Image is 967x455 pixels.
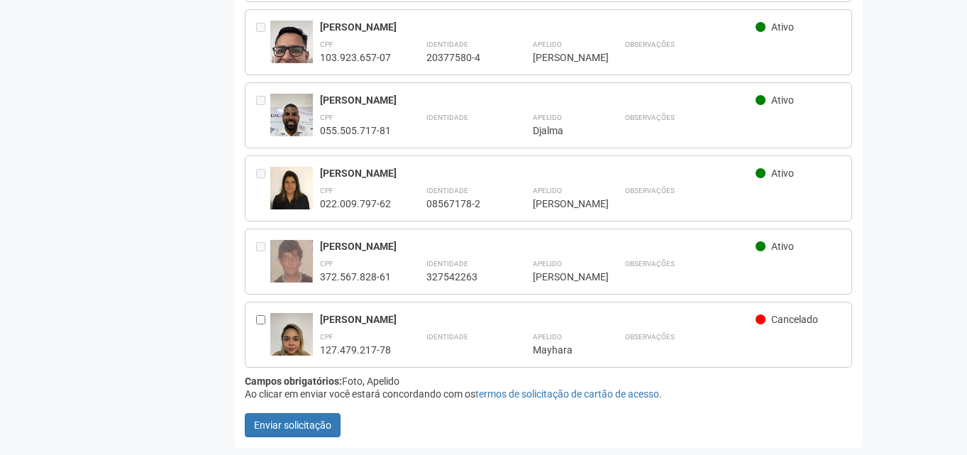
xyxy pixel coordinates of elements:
[625,187,675,194] strong: Observações
[270,167,313,209] img: user.jpg
[320,197,391,210] div: 022.009.797-62
[533,197,590,210] div: [PERSON_NAME]
[426,187,468,194] strong: Identidade
[245,375,342,387] strong: Campos obrigatórios:
[320,94,756,106] div: [PERSON_NAME]
[270,21,313,102] img: user.jpg
[426,270,497,283] div: 327542263
[533,40,562,48] strong: Apelido
[533,114,562,121] strong: Apelido
[475,388,659,400] a: termos de solicitação de cartão de acesso
[320,40,333,48] strong: CPF
[270,240,313,283] img: user.jpg
[533,187,562,194] strong: Apelido
[245,388,853,400] div: Ao clicar em enviar você estará concordando com os .
[256,240,270,283] div: Entre em contato com a Aministração para solicitar o cancelamento ou 2a via
[426,333,468,341] strong: Identidade
[245,413,341,437] button: Enviar solicitação
[533,51,590,64] div: [PERSON_NAME]
[270,313,313,370] img: user.jpg
[270,94,313,150] img: user.jpg
[771,168,794,179] span: Ativo
[256,167,270,210] div: Entre em contato com a Aministração para solicitar o cancelamento ou 2a via
[320,124,391,137] div: 055.505.717-81
[320,187,333,194] strong: CPF
[320,333,333,341] strong: CPF
[245,375,853,388] div: Foto, Apelido
[533,260,562,268] strong: Apelido
[426,51,497,64] div: 20377580-4
[320,313,756,326] div: [PERSON_NAME]
[256,21,270,64] div: Entre em contato com a Aministração para solicitar o cancelamento ou 2a via
[426,197,497,210] div: 08567178-2
[625,40,675,48] strong: Observações
[771,241,794,252] span: Ativo
[533,333,562,341] strong: Apelido
[771,314,818,325] span: Cancelado
[320,21,756,33] div: [PERSON_NAME]
[320,167,756,180] div: [PERSON_NAME]
[426,260,468,268] strong: Identidade
[625,114,675,121] strong: Observações
[320,344,391,356] div: 127.479.217-78
[426,114,468,121] strong: Identidade
[320,114,333,121] strong: CPF
[320,51,391,64] div: 103.923.657-07
[533,344,590,356] div: Mayhara
[533,124,590,137] div: Djalma
[426,40,468,48] strong: Identidade
[256,94,270,137] div: Entre em contato com a Aministração para solicitar o cancelamento ou 2a via
[625,260,675,268] strong: Observações
[320,270,391,283] div: 372.567.828-61
[771,21,794,33] span: Ativo
[625,333,675,341] strong: Observações
[533,270,590,283] div: [PERSON_NAME]
[320,260,333,268] strong: CPF
[771,94,794,106] span: Ativo
[320,240,756,253] div: [PERSON_NAME]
